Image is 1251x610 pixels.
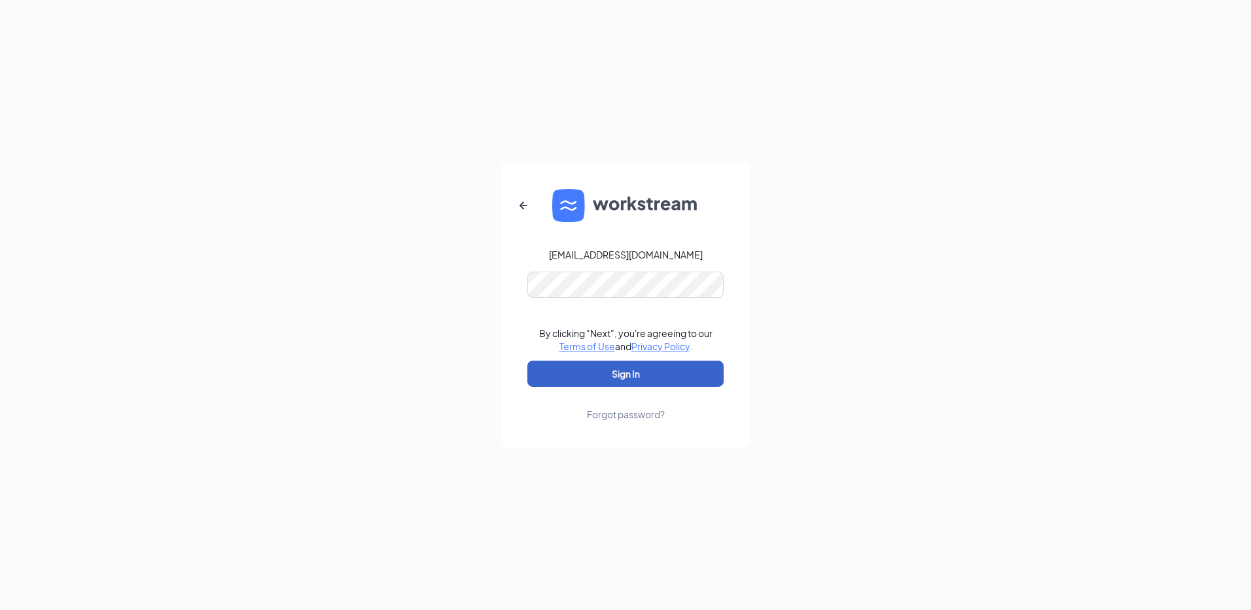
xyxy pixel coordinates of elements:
[549,248,703,261] div: [EMAIL_ADDRESS][DOMAIN_NAME]
[539,327,713,353] div: By clicking "Next", you're agreeing to our and .
[508,190,539,221] button: ArrowLeftNew
[559,340,615,352] a: Terms of Use
[587,408,665,421] div: Forgot password?
[516,198,531,213] svg: ArrowLeftNew
[552,189,699,222] img: WS logo and Workstream text
[527,361,724,387] button: Sign In
[631,340,690,352] a: Privacy Policy
[587,387,665,421] a: Forgot password?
